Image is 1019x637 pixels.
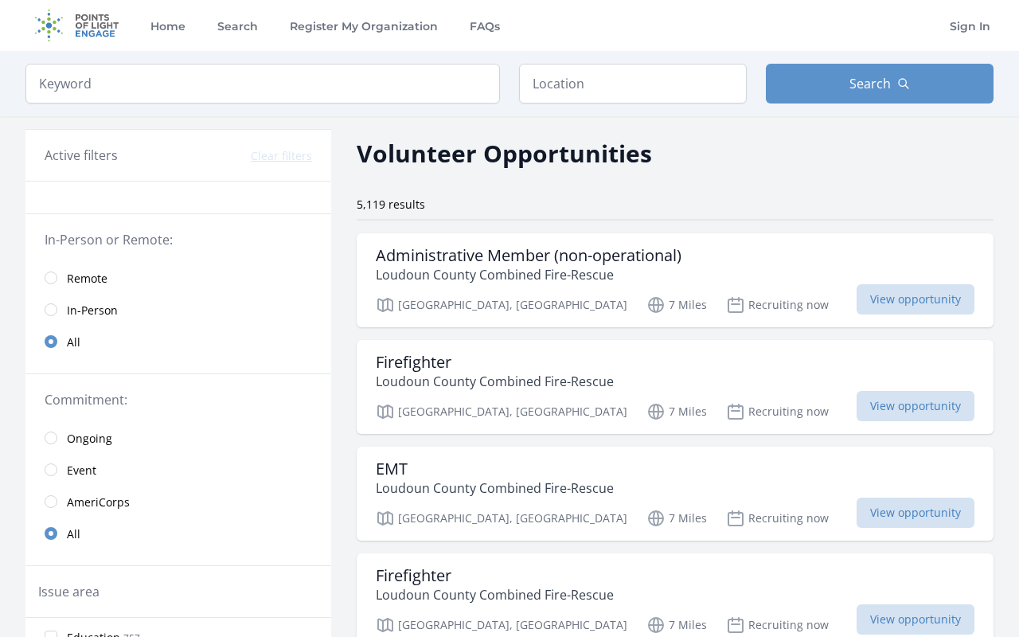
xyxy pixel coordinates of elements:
[376,616,627,635] p: [GEOGRAPHIC_DATA], [GEOGRAPHIC_DATA]
[25,422,331,454] a: Ongoing
[376,566,614,585] h3: Firefighter
[67,334,80,350] span: All
[357,233,994,327] a: Administrative Member (non-operational) Loudoun County Combined Fire-Rescue [GEOGRAPHIC_DATA], [G...
[67,431,112,447] span: Ongoing
[376,402,627,421] p: [GEOGRAPHIC_DATA], [GEOGRAPHIC_DATA]
[25,518,331,549] a: All
[857,498,974,528] span: View opportunity
[376,246,681,265] h3: Administrative Member (non-operational)
[67,303,118,318] span: In-Person
[251,148,312,164] button: Clear filters
[857,604,974,635] span: View opportunity
[849,74,891,93] span: Search
[376,585,614,604] p: Loudoun County Combined Fire-Rescue
[376,479,614,498] p: Loudoun County Combined Fire-Rescue
[726,509,829,528] p: Recruiting now
[857,284,974,315] span: View opportunity
[376,459,614,479] h3: EMT
[67,271,107,287] span: Remote
[45,390,312,409] legend: Commitment:
[376,372,614,391] p: Loudoun County Combined Fire-Rescue
[25,326,331,358] a: All
[646,616,707,635] p: 7 Miles
[766,64,994,104] button: Search
[357,135,652,171] h2: Volunteer Opportunities
[25,262,331,294] a: Remote
[376,509,627,528] p: [GEOGRAPHIC_DATA], [GEOGRAPHIC_DATA]
[67,494,130,510] span: AmeriCorps
[646,402,707,421] p: 7 Miles
[376,265,681,284] p: Loudoun County Combined Fire-Rescue
[646,295,707,315] p: 7 Miles
[67,463,96,479] span: Event
[726,402,829,421] p: Recruiting now
[25,454,331,486] a: Event
[519,64,747,104] input: Location
[357,447,994,541] a: EMT Loudoun County Combined Fire-Rescue [GEOGRAPHIC_DATA], [GEOGRAPHIC_DATA] 7 Miles Recruiting n...
[45,146,118,165] h3: Active filters
[357,340,994,434] a: Firefighter Loudoun County Combined Fire-Rescue [GEOGRAPHIC_DATA], [GEOGRAPHIC_DATA] 7 Miles Recr...
[25,486,331,518] a: AmeriCorps
[67,526,80,542] span: All
[25,64,500,104] input: Keyword
[25,294,331,326] a: In-Person
[357,197,425,212] span: 5,119 results
[726,616,829,635] p: Recruiting now
[857,391,974,421] span: View opportunity
[726,295,829,315] p: Recruiting now
[646,509,707,528] p: 7 Miles
[45,230,312,249] legend: In-Person or Remote:
[38,582,100,601] legend: Issue area
[376,295,627,315] p: [GEOGRAPHIC_DATA], [GEOGRAPHIC_DATA]
[376,353,614,372] h3: Firefighter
